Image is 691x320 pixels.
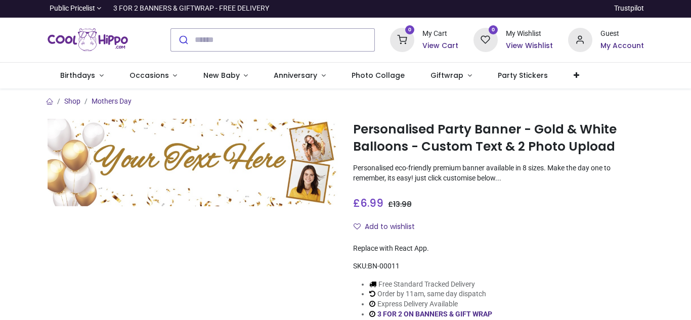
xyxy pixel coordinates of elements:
a: Mothers Day [92,97,132,105]
a: Logo of Cool Hippo [48,26,128,54]
div: Replace with React App. [353,244,644,254]
span: Birthdays [60,70,95,80]
p: Personalised eco-friendly premium banner available in 8 sizes. Make the day one to remember, its ... [353,163,644,183]
span: 13.98 [393,199,412,209]
span: BN-00011 [368,262,400,270]
a: Shop [64,97,80,105]
span: Party Stickers [498,70,548,80]
a: 3 FOR 2 ON BANNERS & GIFT WRAP [377,310,492,318]
li: Free Standard Tracked Delivery [369,280,511,290]
a: Anniversary [261,63,339,89]
div: 3 FOR 2 BANNERS & GIFTWRAP - FREE DELIVERY [113,4,269,14]
span: Public Pricelist [50,4,95,14]
span: 6.99 [360,196,383,210]
button: Submit [171,29,195,51]
a: 0 [473,35,498,43]
span: £ [353,196,383,210]
a: My Account [600,41,644,51]
li: Express Delivery Available [369,299,511,309]
div: SKU: [353,261,644,271]
span: Anniversary [274,70,317,80]
a: Trustpilot [614,4,644,14]
h1: Personalised Party Banner - Gold & White Balloons - Custom Text & 2 Photo Upload [353,121,644,156]
span: Giftwrap [430,70,463,80]
span: £ [388,199,412,209]
sup: 0 [489,25,498,35]
div: Guest [600,29,644,39]
a: Occasions [116,63,190,89]
img: Cool Hippo [48,26,128,54]
a: New Baby [190,63,261,89]
i: Add to wishlist [354,223,361,230]
span: New Baby [203,70,240,80]
a: View Cart [422,41,458,51]
a: View Wishlist [506,41,553,51]
a: 0 [390,35,414,43]
li: Order by 11am, same day dispatch [369,289,511,299]
a: Giftwrap [418,63,485,89]
img: Personalised Party Banner - Gold & White Balloons - Custom Text & 2 Photo Upload [48,119,338,206]
div: My Wishlist [506,29,553,39]
sup: 0 [405,25,415,35]
span: Photo Collage [352,70,405,80]
span: Occasions [129,70,169,80]
button: Add to wishlistAdd to wishlist [353,218,423,236]
a: Birthdays [48,63,117,89]
div: My Cart [422,29,458,39]
a: Public Pricelist [48,4,102,14]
